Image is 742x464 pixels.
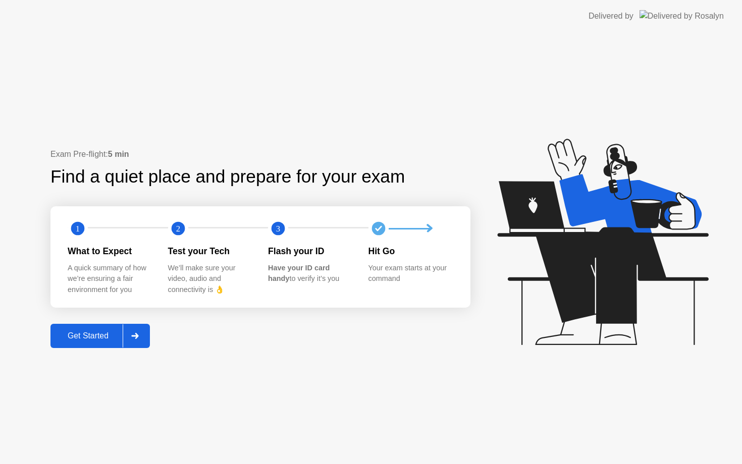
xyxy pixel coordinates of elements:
[176,224,180,234] text: 2
[368,263,453,284] div: Your exam starts at your command
[276,224,280,234] text: 3
[168,263,252,296] div: We’ll make sure your video, audio and connectivity is 👌
[68,245,152,258] div: What to Expect
[76,224,80,234] text: 1
[50,163,406,190] div: Find a quiet place and prepare for your exam
[68,263,152,296] div: A quick summary of how we’re ensuring a fair environment for you
[50,324,150,348] button: Get Started
[268,245,352,258] div: Flash your ID
[640,10,724,22] img: Delivered by Rosalyn
[168,245,252,258] div: Test your Tech
[268,264,330,283] b: Have your ID card handy
[368,245,453,258] div: Hit Go
[50,148,470,160] div: Exam Pre-flight:
[589,10,633,22] div: Delivered by
[108,150,129,158] b: 5 min
[54,331,123,340] div: Get Started
[268,263,352,284] div: to verify it’s you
